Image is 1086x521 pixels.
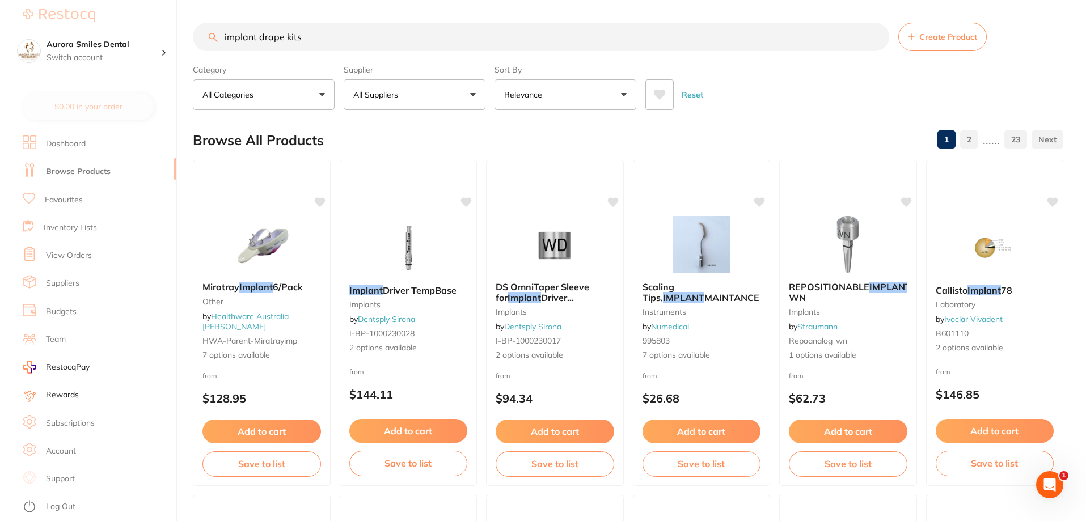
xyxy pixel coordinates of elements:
[349,342,468,354] span: 2 options available
[46,166,111,177] a: Browse Products
[46,250,92,261] a: View Orders
[1059,471,1068,480] span: 1
[202,420,321,443] button: Add to cart
[202,282,321,292] b: Miratray Implant 6/Pack
[898,23,987,51] button: Create Product
[46,418,95,429] a: Subscriptions
[193,23,889,51] input: Search Products
[45,194,83,206] a: Favourites
[193,79,335,110] button: All Categories
[46,278,79,289] a: Suppliers
[23,361,90,374] a: RestocqPay
[496,282,614,303] b: DS OmniTaper Sleeve for Implant Driver TempBase GS
[936,419,1054,443] button: Add to cart
[643,307,761,316] small: instruments
[344,79,485,110] button: All Suppliers
[496,451,614,476] button: Save to list
[643,281,674,303] span: Scaling Tips,
[349,328,415,338] span: I-BP-1000230028
[789,307,907,316] small: implants
[44,222,97,234] a: Inventory Lists
[46,306,77,317] a: Budgets
[349,451,468,476] button: Save to list
[496,371,510,380] span: from
[46,362,90,373] span: RestocqPay
[496,420,614,443] button: Add to cart
[46,389,79,401] a: Rewards
[202,451,321,476] button: Save to list
[504,321,561,332] a: Dentsply Sirona
[518,216,591,273] img: DS OmniTaper Sleeve for Implant Driver TempBase GS
[202,311,289,332] a: Healthware Australia [PERSON_NAME]
[23,498,173,516] button: Log Out
[678,79,707,110] button: Reset
[789,321,838,332] span: by
[344,65,485,75] label: Supplier
[967,285,1001,296] em: Implant
[46,473,75,485] a: Support
[349,419,468,443] button: Add to cart
[1036,471,1063,498] iframe: Intercom live chat
[46,501,75,512] a: Log Out
[789,350,907,361] span: 1 options available
[46,138,86,150] a: Dashboard
[273,281,303,293] span: 6/Pack
[958,219,1032,276] img: Callisto Implant 78
[936,342,1054,354] span: 2 options available
[936,328,969,338] span: B601110
[789,392,907,405] p: $62.73
[349,314,415,324] span: by
[919,32,977,41] span: Create Product
[643,282,761,303] b: Scaling Tips, IMPLANT MAINTANCE
[789,281,869,293] span: REPOSITIONABLE
[643,420,761,443] button: Add to cart
[202,392,321,405] p: $128.95
[936,388,1054,401] p: $146.85
[937,128,956,151] a: 1
[936,367,950,376] span: from
[202,89,258,100] p: All Categories
[983,133,1000,146] p: ......
[202,350,321,361] span: 7 options available
[496,321,561,332] span: by
[797,321,838,332] a: Straumann
[202,336,297,346] span: HWA-parent-miratrayimp
[936,451,1054,476] button: Save to list
[202,281,239,293] span: Miratray
[495,65,636,75] label: Sort By
[496,336,561,346] span: I-BP-1000230017
[371,219,445,276] img: Implant Driver TempBase
[789,336,847,346] span: repoanalog_wn
[23,93,154,120] button: $0.00 in your order
[789,281,949,303] span: ANALOG WN
[944,314,1003,324] a: Ivoclar Vivadent
[349,285,383,296] em: Implant
[643,336,670,346] span: 995803
[936,285,967,296] span: Callisto
[202,371,217,380] span: from
[358,314,415,324] a: Dentsply Sirona
[18,40,40,62] img: Aurora Smiles Dental
[496,292,574,314] span: Driver TempBase GS
[23,361,36,374] img: RestocqPay
[496,350,614,361] span: 2 options available
[193,65,335,75] label: Category
[663,292,704,303] em: IMPLANT
[789,371,804,380] span: from
[202,311,289,332] span: by
[643,392,761,405] p: $26.68
[47,39,161,50] h4: Aurora Smiles Dental
[202,297,321,306] small: other
[239,281,273,293] em: Implant
[496,392,614,405] p: $94.34
[349,388,468,401] p: $144.11
[960,128,978,151] a: 2
[789,420,907,443] button: Add to cart
[789,451,907,476] button: Save to list
[869,281,910,293] em: IMPLANT
[508,292,541,303] em: Implant
[23,9,95,22] a: Restocq Logo
[349,285,468,295] b: Implant Driver TempBase
[193,133,324,149] h2: Browse All Products
[936,300,1054,309] small: laboratory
